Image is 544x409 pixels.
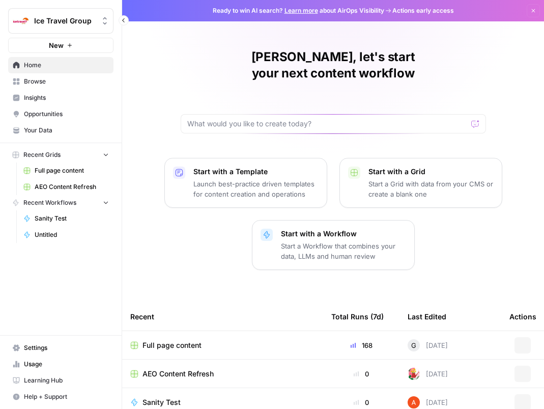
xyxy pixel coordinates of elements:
div: [DATE] [408,396,448,408]
p: Start a Grid with data from your CMS or create a blank one [368,179,494,199]
p: Start with a Grid [368,167,494,177]
img: bumscs0cojt2iwgacae5uv0980n9 [408,368,420,380]
a: AEO Content Refresh [130,369,315,379]
span: AEO Content Refresh [35,182,109,192]
span: Learning Hub [24,376,109,385]
a: Insights [8,90,113,106]
span: Usage [24,360,109,369]
button: Workspace: Ice Travel Group [8,8,113,34]
span: AEO Content Refresh [142,369,214,379]
p: Launch best-practice driven templates for content creation and operations [193,179,319,199]
img: cje7zb9ux0f2nqyv5qqgv3u0jxek [408,396,420,408]
button: Start with a GridStart a Grid with data from your CMS or create a blank one [339,158,502,208]
span: Settings [24,343,109,352]
button: Recent Workflows [8,195,113,210]
div: 0 [331,369,391,379]
a: Learning Hub [8,372,113,389]
a: Browse [8,73,113,90]
span: Home [24,61,109,70]
span: Sanity Test [35,214,109,223]
span: Actions early access [392,6,454,15]
span: Untitled [35,230,109,239]
span: Ready to win AI search? about AirOps Visibility [213,6,384,15]
div: Actions [509,303,536,331]
button: New [8,38,113,53]
span: Help + Support [24,392,109,401]
span: Recent Workflows [23,198,76,207]
a: Sanity Test [19,210,113,227]
img: Ice Travel Group Logo [12,12,30,30]
div: Recent [130,303,315,331]
span: Opportunities [24,110,109,119]
input: What would you like to create today? [187,119,467,129]
button: Start with a TemplateLaunch best-practice driven templates for content creation and operations [164,158,327,208]
div: [DATE] [408,368,448,380]
span: Full page content [35,166,109,175]
span: Browse [24,77,109,86]
a: Sanity Test [130,397,315,407]
div: 168 [331,340,391,350]
span: Insights [24,93,109,102]
a: Opportunities [8,106,113,122]
a: AEO Content Refresh [19,179,113,195]
a: Full page content [19,162,113,179]
h1: [PERSON_NAME], let's start your next content workflow [181,49,486,81]
a: Untitled [19,227,113,243]
span: Full page content [142,340,202,350]
div: [DATE] [408,339,448,351]
p: Start with a Template [193,167,319,177]
div: Last Edited [408,303,446,331]
span: Your Data [24,126,109,135]
span: G [411,340,416,350]
div: 0 [331,397,391,407]
p: Start a Workflow that combines your data, LLMs and human review [281,241,406,261]
span: Recent Grids [23,150,61,159]
a: Learn more [284,7,318,14]
span: New [49,40,64,50]
a: Home [8,57,113,73]
div: Total Runs (7d) [331,303,384,331]
span: Ice Travel Group [34,16,96,26]
a: Your Data [8,122,113,139]
button: Help + Support [8,389,113,405]
span: Sanity Test [142,397,181,407]
button: Start with a WorkflowStart a Workflow that combines your data, LLMs and human review [252,220,415,270]
a: Full page content [130,340,315,350]
a: Usage [8,356,113,372]
button: Recent Grids [8,147,113,162]
p: Start with a Workflow [281,229,406,239]
a: Settings [8,340,113,356]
